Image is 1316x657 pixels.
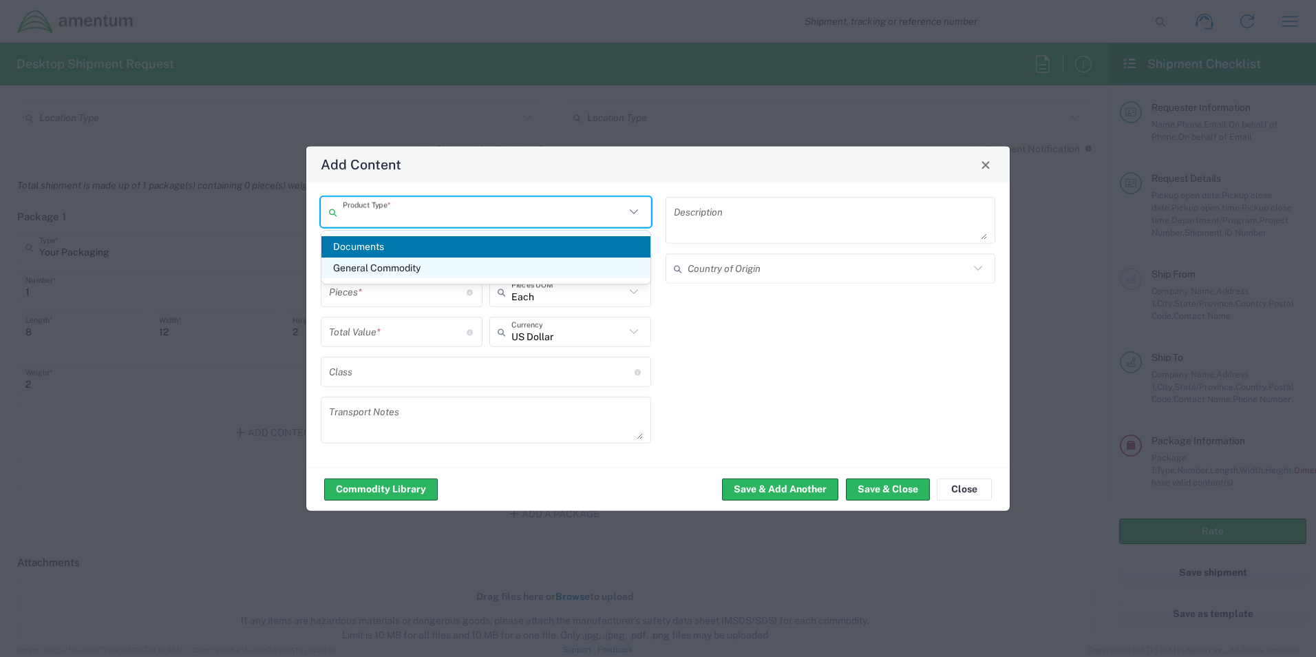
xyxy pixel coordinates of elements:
h4: Add Content [321,154,401,174]
span: Documents [321,236,650,258]
button: Save & Add Another [722,478,838,500]
button: Close [976,155,995,174]
button: Commodity Library [324,478,438,500]
button: Save & Close [846,478,930,500]
span: General Commodity [321,258,650,279]
button: Close [937,478,992,500]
